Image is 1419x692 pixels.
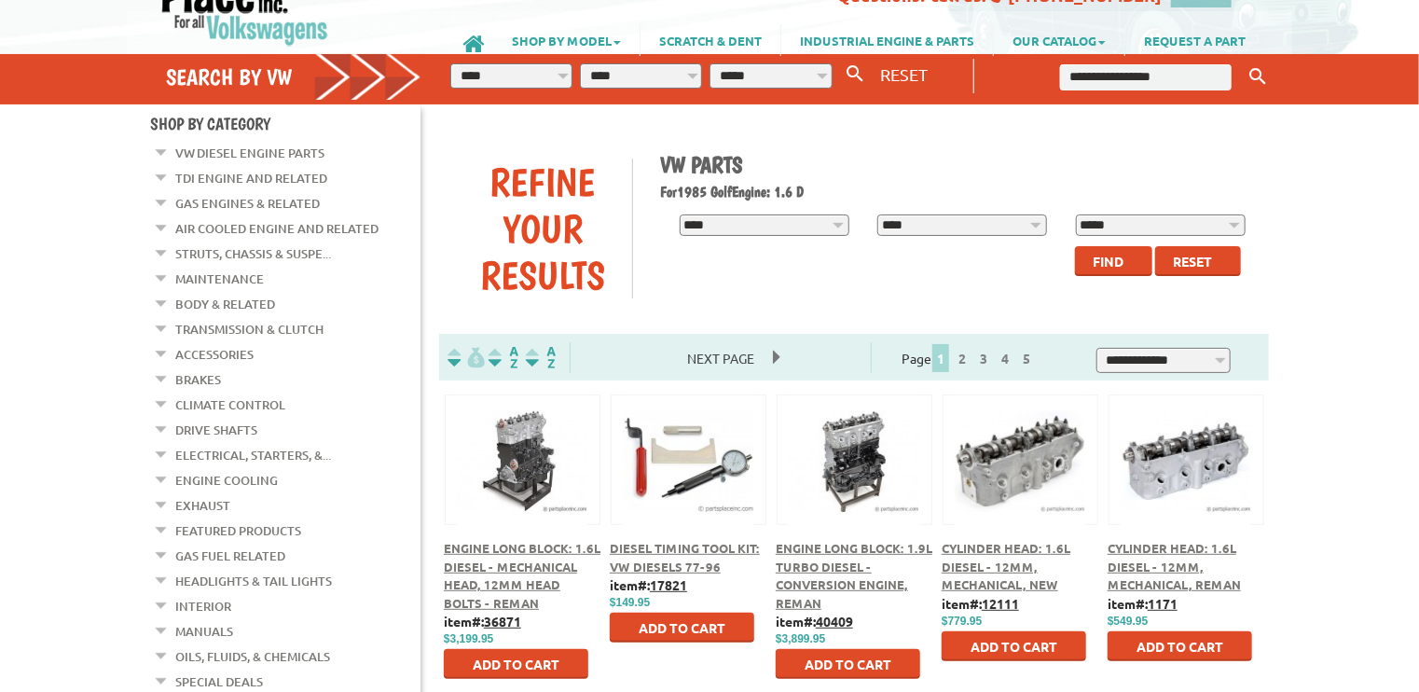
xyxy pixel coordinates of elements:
a: Maintenance [175,267,264,291]
a: 2 [954,350,971,367]
span: Add to Cart [639,619,725,636]
span: RESET [880,64,928,84]
b: item#: [610,576,687,593]
a: Exhaust [175,493,230,518]
span: $3,199.95 [444,632,493,645]
span: $779.95 [942,615,982,628]
a: 3 [975,350,992,367]
span: Reset [1173,253,1212,270]
a: Climate Control [175,393,285,417]
a: Engine Long Block: 1.6L Diesel - Mechanical Head, 12mm Head Bolts - Reman [444,540,600,611]
a: Air Cooled Engine and Related [175,216,379,241]
span: Add to Cart [473,656,559,672]
img: Sort by Headline [485,347,522,368]
a: Struts, Chassis & Suspe... [175,242,331,266]
a: Oils, Fluids, & Chemicals [175,644,330,669]
span: Add to Cart [1137,638,1223,655]
a: 4 [997,350,1013,367]
u: 40409 [816,613,853,630]
a: Engine Cooling [175,468,278,492]
div: Page [871,342,1067,373]
a: OUR CATALOG [994,24,1124,56]
button: Add to Cart [1108,631,1252,661]
a: SCRATCH & DENT [641,24,780,56]
span: 1 [932,344,949,372]
h1: VW Parts [661,151,1256,178]
u: 12111 [982,595,1019,612]
a: Interior [175,594,231,618]
h4: Shop By Category [150,114,420,133]
button: Keyword Search [1244,62,1272,92]
a: Gas Fuel Related [175,544,285,568]
b: item#: [444,613,521,630]
a: Next Page [668,350,773,367]
span: Add to Cart [805,656,891,672]
a: Transmission & Clutch [175,317,324,341]
div: Refine Your Results [453,159,632,298]
a: Electrical, Starters, &... [175,443,331,467]
b: item#: [776,613,853,630]
button: Add to Cart [610,613,754,643]
a: Featured Products [175,519,301,543]
span: Next Page [668,344,773,372]
a: Gas Engines & Related [175,191,320,215]
a: REQUEST A PART [1125,24,1264,56]
span: $549.95 [1108,615,1148,628]
h2: 1985 Golf [661,183,1256,201]
span: Engine: 1.6 D [733,183,805,201]
u: 1171 [1148,595,1178,612]
a: SHOP BY MODEL [493,24,640,56]
a: 5 [1018,350,1035,367]
button: Add to Cart [776,649,920,679]
a: INDUSTRIAL ENGINE & PARTS [781,24,993,56]
b: item#: [942,595,1019,612]
a: Cylinder Head: 1.6L Diesel - 12mm, Mechanical, Reman [1108,540,1241,592]
a: Drive Shafts [175,418,257,442]
img: filterpricelow.svg [448,347,485,368]
button: Add to Cart [942,631,1086,661]
a: Manuals [175,619,233,644]
button: Search By VW... [840,61,872,88]
button: Add to Cart [444,649,588,679]
span: For [661,183,678,201]
a: Brakes [175,367,221,392]
span: Find [1093,253,1123,270]
a: Accessories [175,342,254,367]
img: Sort by Sales Rank [522,347,559,368]
h4: Search by VW [166,63,421,90]
a: Body & Related [175,292,275,316]
span: $149.95 [610,596,650,609]
a: Cylinder Head: 1.6L Diesel - 12mm, Mechanical, New [942,540,1070,592]
span: Add to Cart [971,638,1057,655]
u: 36871 [484,613,521,630]
b: item#: [1108,595,1178,612]
a: Engine Long Block: 1.9L Turbo Diesel - Conversion Engine, Reman [776,540,932,611]
a: VW Diesel Engine Parts [175,141,324,165]
button: Find [1075,246,1152,276]
span: $3,899.95 [776,632,825,645]
u: 17821 [650,576,687,593]
button: Reset [1155,246,1241,276]
a: Diesel Timing Tool Kit: VW Diesels 77-96 [610,540,760,574]
a: TDI Engine and Related [175,166,327,190]
button: RESET [873,61,935,88]
a: Headlights & Tail Lights [175,569,332,593]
